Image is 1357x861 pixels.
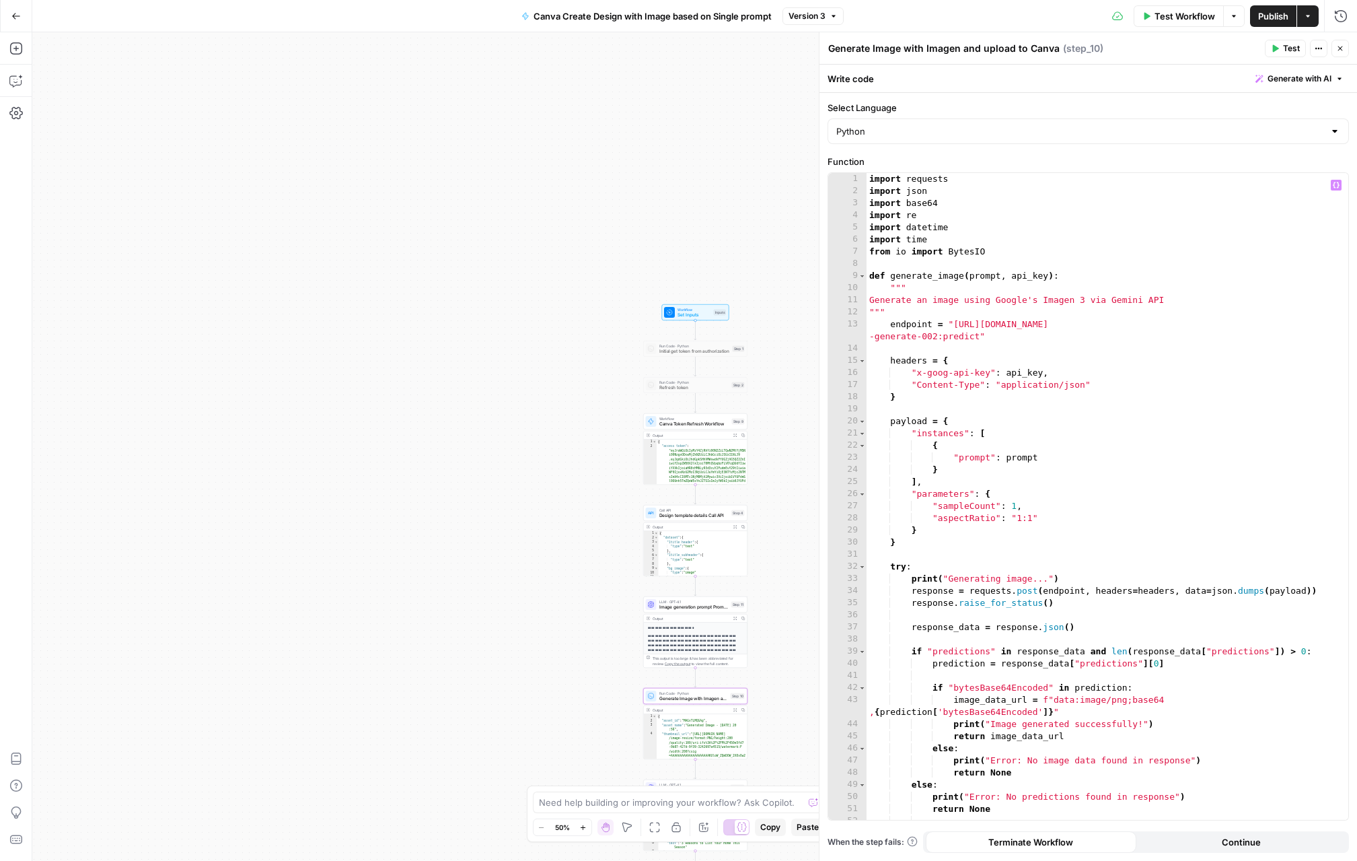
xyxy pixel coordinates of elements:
span: Toggle code folding, rows 1 through 3 [653,440,657,444]
div: 52 [828,815,867,827]
span: Workflow [659,416,729,421]
div: 8 [644,841,659,850]
div: 12 [828,306,867,318]
span: Toggle code folding, rows 9 through 11 [655,566,659,571]
g: Edge from step_1 to step_2 [694,357,696,376]
button: Test [1265,40,1306,57]
div: This output is too large & has been abbreviated for review. to view the full content. [653,656,745,666]
div: 2 [644,444,657,615]
div: 30 [828,537,867,549]
div: 18 [828,391,867,403]
span: Generate with AI [1268,73,1331,85]
div: 32 [828,561,867,573]
button: Publish [1250,5,1296,27]
div: 1 [644,531,659,536]
span: Toggle code folding, rows 32 through 51 [858,561,866,573]
a: When the step fails: [828,836,918,848]
div: 2 [644,536,659,541]
div: 34 [828,585,867,597]
span: Toggle code folding, rows 15 through 18 [858,355,866,367]
div: 6 [828,234,867,246]
span: Paste [797,821,819,833]
span: Toggle code folding, rows 1 through 7 [653,714,657,719]
div: Step 9 [732,419,745,425]
div: 28 [828,512,867,524]
div: 9 [644,850,659,854]
div: 41 [828,670,867,682]
span: Copy [760,821,780,833]
div: LLM · GPT-4.1Generate post copy - Prompt LLMStep 12Output{ "1title_header":{ "type":"text", "text... [643,780,747,851]
div: 5 [828,221,867,234]
div: 45 [828,730,867,743]
g: Edge from step_4 to step_11 [694,576,696,596]
div: Step 10 [731,693,745,699]
div: 40 [828,658,867,670]
div: 23 [828,452,867,464]
span: Toggle code folding, rows 3 through 5 [655,540,659,545]
div: 42 [828,682,867,694]
div: 21 [828,427,867,440]
span: Canva Create Design with Image based on Single prompt [534,9,772,23]
span: ( step_10 ) [1063,42,1103,55]
span: Generate Image with Imagen and upload to Canva [659,695,728,702]
div: 33 [828,573,867,585]
div: 3 [828,197,867,209]
div: 46 [828,743,867,755]
span: Continue [1222,835,1261,849]
div: 9 [828,270,867,282]
div: 26 [828,488,867,500]
div: 5 [644,549,659,553]
div: Output [653,616,729,621]
span: 50% [555,822,570,833]
div: 4 [644,732,657,780]
span: Set Inputs [677,312,711,318]
div: WorkflowCanva Token Refresh WorkflowStep 9Output{ "access token": "eyJraWQiOiIyMzY4ZjRhYi00N2ZiLT... [643,413,747,485]
span: Image generation prompt Prompt LLM [659,604,729,611]
div: 20 [828,415,867,427]
div: 29 [828,524,867,537]
button: Version 3 [782,7,844,25]
div: Call APIDesign template details Call APIStep 4Output{ "dataset":{ "1title_header":{ "type":"text"... [643,505,747,576]
div: Output [653,708,729,713]
div: 11 [828,294,867,306]
div: 47 [828,755,867,767]
div: 49 [828,779,867,791]
div: 48 [828,767,867,779]
g: Edge from step_2 to step_9 [694,393,696,413]
span: Toggle code folding, rows 26 through 29 [858,488,866,500]
button: Test Workflow [1134,5,1223,27]
span: Publish [1258,9,1288,23]
div: WorkflowSet InputsInputs [643,304,747,320]
div: 11 [644,575,659,580]
div: 6 [644,553,659,558]
g: Edge from start to step_1 [694,320,696,340]
span: Toggle code folding, rows 6 through 8 [655,553,659,558]
div: Inputs [714,310,727,316]
div: 3 [644,723,657,732]
div: 1 [644,440,657,444]
div: Step 11 [731,602,745,608]
div: Run Code · PythonInitial get token from authorizationStep 1 [643,341,747,357]
span: Toggle code folding, rows 20 through 30 [858,415,866,427]
button: Canva Create Design with Image based on Single prompt [513,5,780,27]
span: Design template details Call API [659,512,729,519]
div: 39 [828,646,867,658]
div: 7 [828,246,867,258]
div: 2 [828,185,867,197]
div: 14 [828,343,867,355]
input: Python [836,125,1324,138]
button: Continue [1136,831,1347,853]
div: Run Code · PythonGenerate Image with Imagen and upload to CanvaStep 10Output{ "asset_id":"MAGxTLM... [643,688,747,759]
div: 35 [828,597,867,609]
div: 1 [828,173,867,185]
div: Step 12 [731,785,745,791]
span: Run Code · Python [659,380,729,385]
div: 1 [644,714,657,719]
span: Test [1283,42,1300,55]
span: Canva Token Refresh Workflow [659,421,729,427]
div: 8 [644,562,659,567]
div: Run Code · PythonRefresh tokenStep 2 [643,377,747,393]
div: 3 [644,540,659,545]
span: Call API [659,508,729,513]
